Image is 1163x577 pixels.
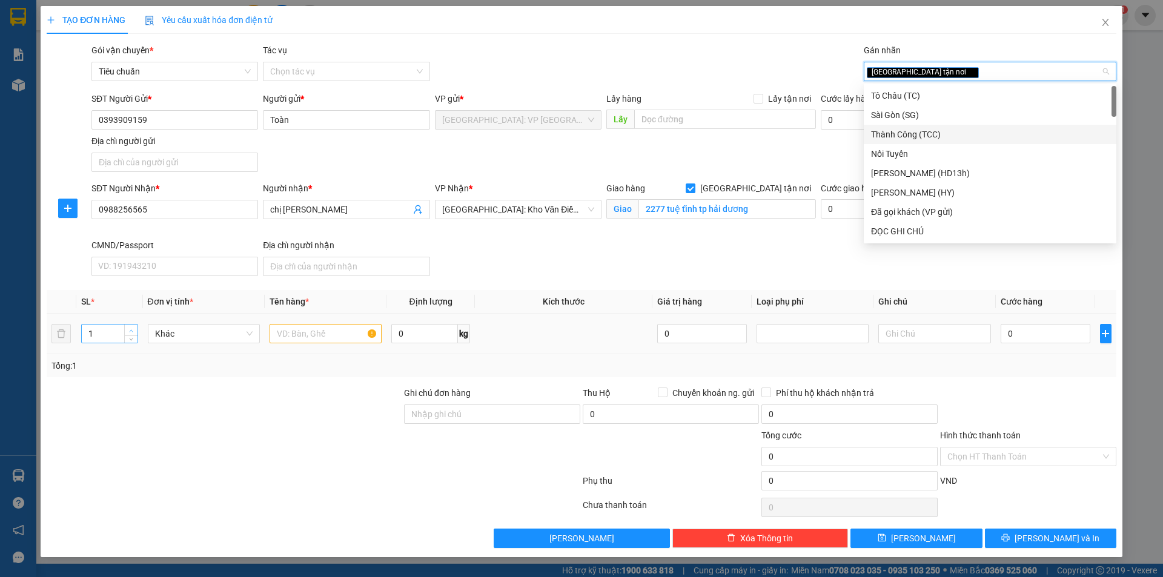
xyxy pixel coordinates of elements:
[634,110,816,129] input: Dọc đường
[871,89,1109,102] div: Tô Châu (TC)
[821,183,881,193] label: Cước giao hàng
[148,297,193,306] span: Đơn vị tính
[91,45,153,55] span: Gói vận chuyển
[263,257,429,276] input: Địa chỉ của người nhận
[981,64,983,79] input: Gán nhãn
[81,297,91,306] span: SL
[871,108,1109,122] div: Sài Gòn (SG)
[270,324,382,343] input: VD: Bàn, Ghế
[458,324,470,343] span: kg
[752,290,873,314] th: Loại phụ phí
[583,388,611,398] span: Thu Hộ
[864,202,1116,222] div: Đã gọi khách (VP gửi)
[91,153,258,172] input: Địa chỉ của người gửi
[1101,329,1111,338] span: plus
[128,336,135,343] span: down
[657,324,747,343] input: 0
[668,386,759,400] span: Chuyển khoản ng. gửi
[657,297,702,306] span: Giá trị hàng
[549,532,614,545] span: [PERSON_NAME]
[581,474,760,495] div: Phụ thu
[864,86,1116,105] div: Tô Châu (TC)
[124,325,138,335] span: Increase Value
[99,62,251,81] span: Tiêu chuẩn
[891,532,956,545] span: [PERSON_NAME]
[47,15,125,25] span: TẠO ĐƠN HÀNG
[128,327,135,334] span: up
[771,386,879,400] span: Phí thu hộ khách nhận trả
[435,92,601,105] div: VP gửi
[442,111,594,129] span: Hà Nội: VP Tây Hồ
[871,147,1109,160] div: Nối Tuyến
[58,199,78,218] button: plus
[821,110,944,130] input: Cước lấy hàng
[864,144,1116,163] div: Nối Tuyến
[91,134,258,148] div: Địa chỉ người gửi
[404,388,471,398] label: Ghi chú đơn hàng
[543,297,585,306] span: Kích thước
[867,67,979,78] span: [GEOGRAPHIC_DATA] tận nơi
[821,94,875,104] label: Cước lấy hàng
[124,335,138,343] span: Decrease Value
[51,359,449,372] div: Tổng: 1
[91,92,258,105] div: SĐT Người Gửi
[638,199,816,219] input: Giao tận nơi
[404,404,580,424] input: Ghi chú đơn hàng
[761,430,801,440] span: Tổng cước
[155,325,253,343] span: Khác
[1100,324,1112,343] button: plus
[864,45,901,55] label: Gán nhãn
[1001,297,1042,306] span: Cước hàng
[672,529,849,548] button: deleteXóa Thông tin
[985,529,1116,548] button: printer[PERSON_NAME] và In
[409,297,452,306] span: Định lượng
[263,92,429,105] div: Người gửi
[1001,533,1010,543] span: printer
[1101,18,1110,27] span: close
[263,182,429,195] div: Người nhận
[873,290,995,314] th: Ghi chú
[871,225,1109,238] div: ĐỌC GHI CHÚ
[864,105,1116,125] div: Sài Gòn (SG)
[47,16,55,24] span: plus
[1088,6,1122,40] button: Close
[606,199,638,219] span: Giao
[940,476,957,486] span: VND
[864,183,1116,202] div: Hoàng Yến (HY)
[871,167,1109,180] div: [PERSON_NAME] (HD13h)
[763,92,816,105] span: Lấy tận nơi
[442,200,594,219] span: Hà Nội: Kho Văn Điển Thanh Trì
[850,529,982,548] button: save[PERSON_NAME]
[413,205,423,214] span: user-add
[864,125,1116,144] div: Thành Công (TCC)
[606,183,645,193] span: Giao hàng
[740,532,793,545] span: Xóa Thông tin
[695,182,816,195] span: [GEOGRAPHIC_DATA] tận nơi
[59,203,77,213] span: plus
[727,533,735,543] span: delete
[494,529,670,548] button: [PERSON_NAME]
[878,324,990,343] input: Ghi Chú
[145,16,154,25] img: icon
[968,69,974,75] span: close
[263,239,429,252] div: Địa chỉ người nhận
[270,297,309,306] span: Tên hàng
[51,324,71,343] button: delete
[435,183,469,193] span: VP Nhận
[91,239,258,252] div: CMND/Passport
[145,15,273,25] span: Yêu cầu xuất hóa đơn điện tử
[871,186,1109,199] div: [PERSON_NAME] (HY)
[878,533,886,543] span: save
[581,498,760,519] div: Chưa thanh toán
[864,222,1116,241] div: ĐỌC GHI CHÚ
[821,199,921,219] input: Cước giao hàng
[1015,532,1099,545] span: [PERSON_NAME] và In
[606,110,634,129] span: Lấy
[606,94,641,104] span: Lấy hàng
[940,430,1021,440] label: Hình thức thanh toán
[871,128,1109,141] div: Thành Công (TCC)
[864,163,1116,183] div: Huy Dương (HD13h)
[263,45,287,55] label: Tác vụ
[871,205,1109,219] div: Đã gọi khách (VP gửi)
[91,182,258,195] div: SĐT Người Nhận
